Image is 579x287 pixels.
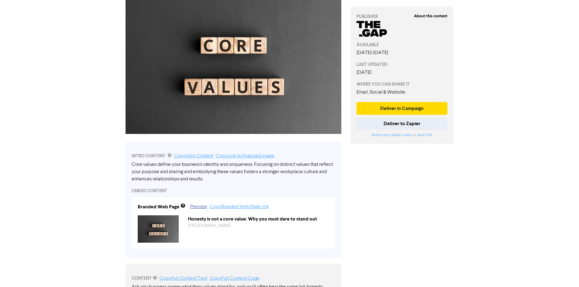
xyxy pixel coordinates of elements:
div: Email, Social & Website [357,89,448,96]
div: AVAILABLE [357,42,448,48]
div: WHERE YOU CAN SHARE IT [357,81,448,87]
div: https://public2.bomamarketing.com/cp/6jwGyAt21e3REcKfBR0vXt?sa=RGeZuAFK [183,223,334,229]
div: LAST UPDATED [357,61,448,68]
div: LINKED CONTENT [132,188,335,194]
iframe: Chat Widget [549,258,579,287]
a: Copy Full Content Text [160,276,207,281]
div: [DATE] - [DATE] [357,49,448,56]
a: Copy Link to Featured Image [216,154,274,159]
button: Deliver to Zapier [357,117,448,130]
a: read FAQ [417,133,432,137]
div: [DATE] [357,69,448,76]
a: Copy Branded Web Page link [209,204,269,209]
button: Deliver in Campaign [357,102,448,115]
a: Copy Intro Content [174,154,213,159]
strong: About this content [414,14,447,19]
div: Honesty is not a core value: Why you must dare to stand out [183,215,334,223]
div: or [357,132,448,138]
a: Preview [190,204,207,209]
div: CONTENT [132,275,335,282]
div: INTRO CONTENT [132,152,335,160]
a: Watch short Zapier video [371,133,412,137]
div: Core values define your business's identity and uniqueness. Focusing on distinct values that refl... [132,161,335,183]
a: [URL][DOMAIN_NAME] [188,224,231,228]
a: Copy Full Content Code [210,276,260,281]
div: PUBLISHER [357,13,448,20]
div: Branded Web Page [138,203,179,210]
